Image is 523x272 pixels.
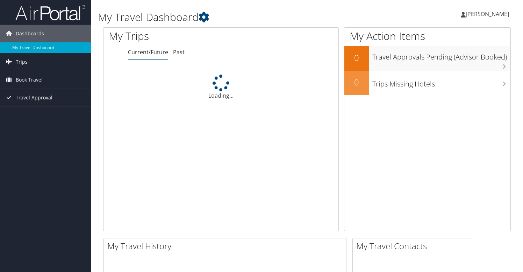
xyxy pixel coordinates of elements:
h2: 0 [344,52,369,64]
span: Dashboards [16,25,44,42]
h1: My Travel Dashboard [98,10,377,25]
a: 0Travel Approvals Pending (Advisor Booked) [344,46,510,71]
h3: Travel Approvals Pending (Advisor Booked) [372,49,510,62]
span: Travel Approval [16,89,52,106]
h2: My Travel Contacts [356,240,471,252]
span: [PERSON_NAME] [466,10,509,18]
h1: My Action Items [344,29,510,43]
a: Past [173,48,185,56]
img: airportal-logo.png [15,5,85,21]
a: Current/Future [128,48,168,56]
a: [PERSON_NAME] [461,4,516,25]
h1: My Trips [109,29,235,43]
h3: Trips Missing Hotels [372,76,510,89]
div: Loading... [103,75,338,100]
h2: 0 [344,76,369,88]
h2: My Travel History [107,240,346,252]
span: Trips [16,53,28,71]
a: 0Trips Missing Hotels [344,71,510,95]
span: Book Travel [16,71,43,89]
